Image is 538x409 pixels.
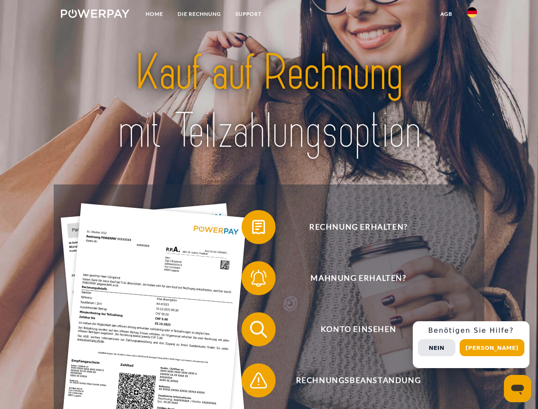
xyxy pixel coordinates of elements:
a: DIE RECHNUNG [170,6,228,22]
button: Rechnungsbeanstandung [242,363,463,397]
button: Konto einsehen [242,312,463,346]
span: Rechnung erhalten? [254,210,463,244]
div: Schnellhilfe [413,321,529,368]
a: Home [138,6,170,22]
span: Mahnung erhalten? [254,261,463,295]
button: Rechnung erhalten? [242,210,463,244]
h3: Benötigen Sie Hilfe? [418,326,524,335]
a: SUPPORT [228,6,269,22]
span: Rechnungsbeanstandung [254,363,463,397]
img: qb_bell.svg [248,268,269,289]
img: qb_warning.svg [248,370,269,391]
img: title-powerpay_de.svg [81,41,457,163]
img: qb_search.svg [248,319,269,340]
iframe: Schaltfläche zum Öffnen des Messaging-Fensters [504,375,531,402]
img: de [467,7,477,17]
button: Mahnung erhalten? [242,261,463,295]
button: Nein [418,339,455,356]
button: [PERSON_NAME] [460,339,524,356]
a: agb [433,6,460,22]
img: logo-powerpay-white.svg [61,9,129,18]
span: Konto einsehen [254,312,463,346]
img: qb_bill.svg [248,216,269,238]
